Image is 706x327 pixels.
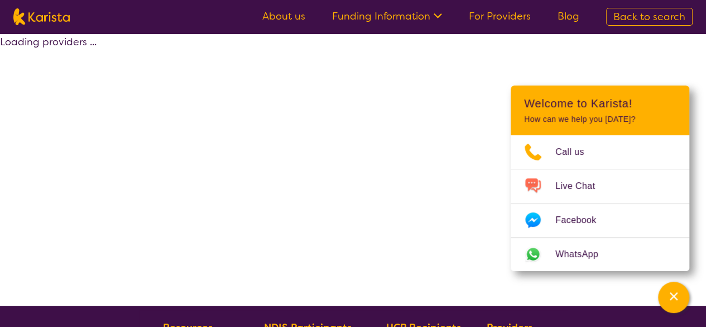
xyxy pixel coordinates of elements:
[524,97,676,110] h2: Welcome to Karista!
[511,238,689,271] a: Web link opens in a new tab.
[555,144,598,160] span: Call us
[658,282,689,313] button: Channel Menu
[511,86,689,271] div: Channel Menu
[13,8,70,25] img: Karista logo
[613,10,685,23] span: Back to search
[332,10,442,23] a: Funding Information
[606,8,693,26] a: Back to search
[558,10,579,23] a: Blog
[555,212,609,229] span: Facebook
[555,178,608,195] span: Live Chat
[469,10,531,23] a: For Providers
[524,115,676,124] p: How can we help you [DATE]?
[262,10,305,23] a: About us
[511,135,689,271] ul: Choose channel
[555,246,612,263] span: WhatsApp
